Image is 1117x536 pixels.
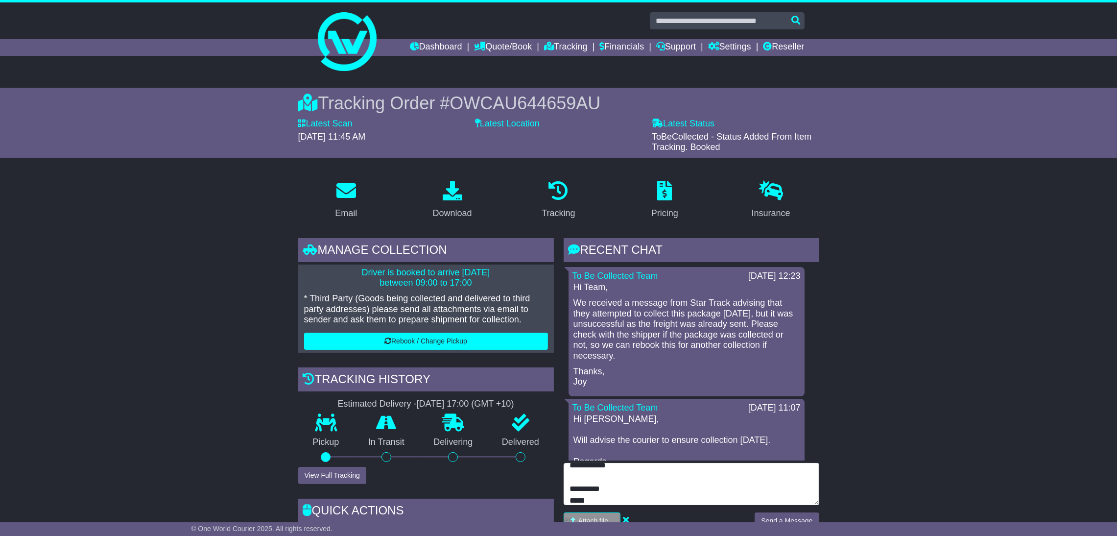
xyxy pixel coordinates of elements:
[535,177,581,223] a: Tracking
[298,238,554,265] div: Manage collection
[298,399,554,410] div: Estimated Delivery -
[599,39,644,56] a: Financials
[656,39,696,56] a: Support
[354,437,419,448] p: In Transit
[191,525,333,533] span: © One World Courier 2025. All rights reserved.
[304,333,548,350] button: Rebook / Change Pickup
[573,414,800,478] p: Hi [PERSON_NAME], Will advise the courier to ensure collection [DATE]. Regards, Aira
[748,271,801,282] div: [DATE] 12:23
[298,132,366,142] span: [DATE] 11:45 AM
[645,177,685,223] a: Pricing
[573,366,800,388] p: Thanks, Joy
[752,207,790,220] div: Insurance
[298,467,366,484] button: View Full Tracking
[304,268,548,289] p: Driver is booked to arrive [DATE] between 09:00 to 17:00
[564,238,819,265] div: RECENT CHAT
[450,93,600,113] span: OWCAU644659AU
[298,367,554,394] div: Tracking history
[745,177,797,223] a: Insurance
[573,298,800,362] p: We received a message from Star Track advising that they attempted to collect this package [DATE]...
[542,207,575,220] div: Tracking
[417,399,514,410] div: [DATE] 17:00 (GMT +10)
[708,39,751,56] a: Settings
[652,132,811,152] span: ToBeCollected - Status Added From Item Tracking. Booked
[329,177,363,223] a: Email
[298,437,354,448] p: Pickup
[573,282,800,293] p: Hi Team,
[335,207,357,220] div: Email
[652,119,714,129] label: Latest Status
[410,39,462,56] a: Dashboard
[572,271,658,281] a: To Be Collected Team
[298,119,353,129] label: Latest Scan
[763,39,804,56] a: Reseller
[304,293,548,325] p: * Third Party (Goods being collected and delivered to third party addresses) please send all atta...
[427,177,478,223] a: Download
[419,437,488,448] p: Delivering
[651,207,678,220] div: Pricing
[298,93,819,114] div: Tracking Order #
[755,512,819,530] button: Send a Message
[475,119,540,129] label: Latest Location
[572,403,658,413] a: To Be Collected Team
[474,39,532,56] a: Quote/Book
[298,499,554,525] div: Quick Actions
[487,437,554,448] p: Delivered
[433,207,472,220] div: Download
[748,403,801,414] div: [DATE] 11:07
[544,39,587,56] a: Tracking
